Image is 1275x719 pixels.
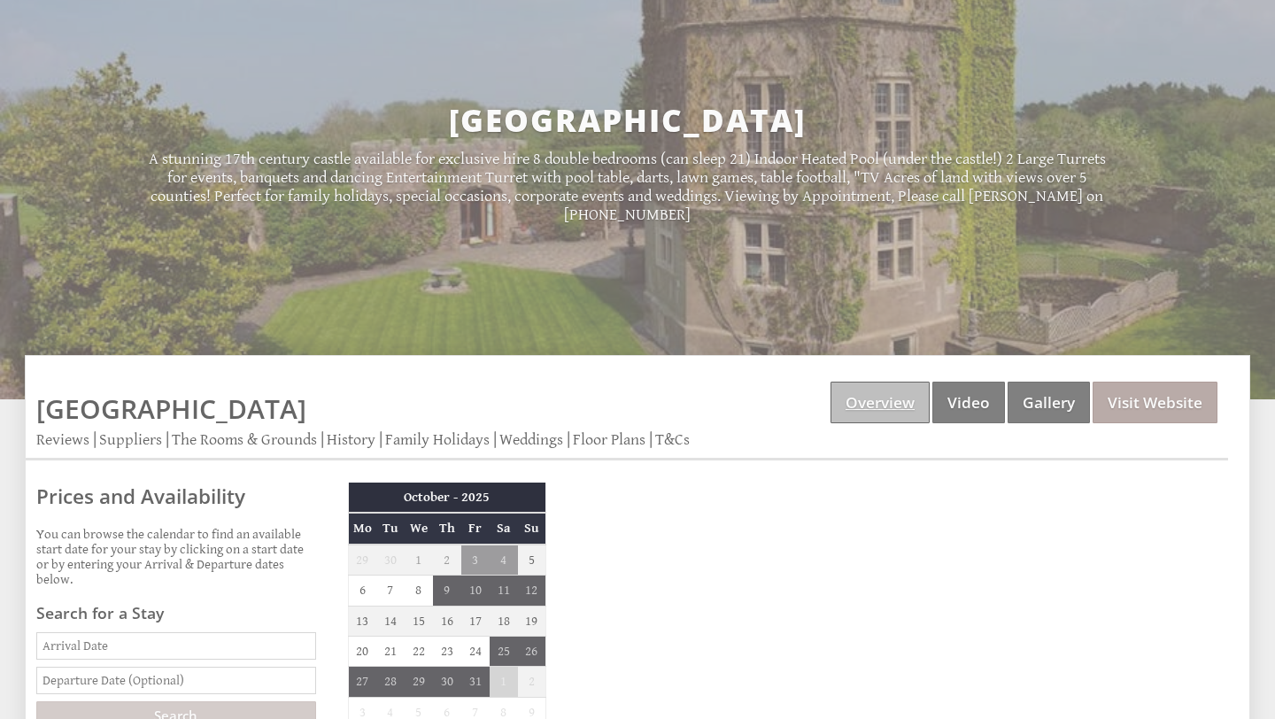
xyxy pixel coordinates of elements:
[1008,382,1090,423] a: Gallery
[327,430,375,449] a: History
[573,430,645,449] a: Floor Plans
[433,545,461,576] td: 2
[376,513,405,544] th: Tu
[145,99,1109,141] h2: [GEOGRAPHIC_DATA]
[145,150,1109,224] p: A stunning 17th century castle available for exclusive hire 8 double bedrooms (can sleep 21) Indo...
[518,576,546,606] td: 12
[433,513,461,544] th: Th
[405,576,433,606] td: 8
[499,430,563,449] a: Weddings
[518,606,546,636] td: 19
[376,545,405,576] td: 30
[490,545,518,576] td: 4
[348,545,376,576] td: 29
[518,636,546,666] td: 26
[490,667,518,697] td: 1
[490,513,518,544] th: Sa
[36,430,89,449] a: Reviews
[385,430,490,449] a: Family Holidays
[490,576,518,606] td: 11
[348,513,376,544] th: Mo
[348,483,546,513] th: October - 2025
[461,636,490,666] td: 24
[932,382,1005,423] a: Video
[405,513,433,544] th: We
[172,430,317,449] a: The Rooms & Grounds
[36,527,316,587] p: You can browse the calendar to find an available start date for your stay by clicking on a start ...
[36,483,316,510] a: Prices and Availability
[405,545,433,576] td: 1
[36,632,316,660] input: Arrival Date
[36,390,306,427] a: [GEOGRAPHIC_DATA]
[376,667,405,697] td: 28
[831,382,930,423] a: Overview
[433,636,461,666] td: 23
[348,576,376,606] td: 6
[461,513,490,544] th: Fr
[1093,382,1217,423] a: Visit Website
[36,667,316,694] input: Departure Date (Optional)
[405,636,433,666] td: 22
[36,602,316,623] h3: Search for a Stay
[376,636,405,666] td: 21
[433,606,461,636] td: 16
[348,636,376,666] td: 20
[518,545,546,576] td: 5
[376,576,405,606] td: 7
[655,430,690,449] a: T&Cs
[490,606,518,636] td: 18
[348,667,376,697] td: 27
[99,430,162,449] a: Suppliers
[461,667,490,697] td: 31
[461,545,490,576] td: 3
[518,667,546,697] td: 2
[405,667,433,697] td: 29
[433,667,461,697] td: 30
[461,576,490,606] td: 10
[348,606,376,636] td: 13
[490,636,518,666] td: 25
[433,576,461,606] td: 9
[518,513,546,544] th: Su
[461,606,490,636] td: 17
[405,606,433,636] td: 15
[376,606,405,636] td: 14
